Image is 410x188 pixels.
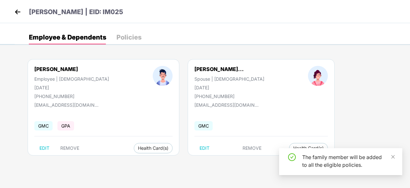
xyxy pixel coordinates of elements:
div: Employee | [DEMOGRAPHIC_DATA] [34,76,109,82]
span: EDIT [39,146,49,151]
div: Policies [116,34,141,40]
p: [PERSON_NAME] | EID: IM025 [29,7,123,17]
span: Health Card(s) [138,147,168,150]
span: Health Card(s) [293,147,324,150]
img: profileImage [308,66,328,86]
button: EDIT [34,143,55,153]
div: Employee & Dependents [29,34,106,40]
span: GMC [34,121,53,130]
div: [EMAIL_ADDRESS][DOMAIN_NAME] [194,102,259,108]
button: EDIT [194,143,215,153]
img: back [13,7,22,17]
span: close [391,155,395,159]
div: [DATE] [194,85,264,90]
span: REMOVE [60,146,79,151]
button: REMOVE [237,143,267,153]
span: GPA [57,121,74,130]
button: Health Card(s) [289,143,328,153]
div: [PHONE_NUMBER] [194,94,264,99]
button: Health Card(s) [134,143,173,153]
span: REMOVE [243,146,261,151]
span: GMC [194,121,213,130]
div: The family member will be added to all the eligible policies. [302,153,395,169]
div: Spouse | [DEMOGRAPHIC_DATA] [194,76,264,82]
div: [PERSON_NAME] [34,66,78,72]
div: [PHONE_NUMBER] [34,94,109,99]
div: [DATE] [34,85,109,90]
div: [EMAIL_ADDRESS][DOMAIN_NAME] [34,102,98,108]
span: check-circle [288,153,296,161]
span: EDIT [200,146,209,151]
div: [PERSON_NAME]... [194,66,244,72]
button: REMOVE [55,143,84,153]
img: profileImage [153,66,173,86]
